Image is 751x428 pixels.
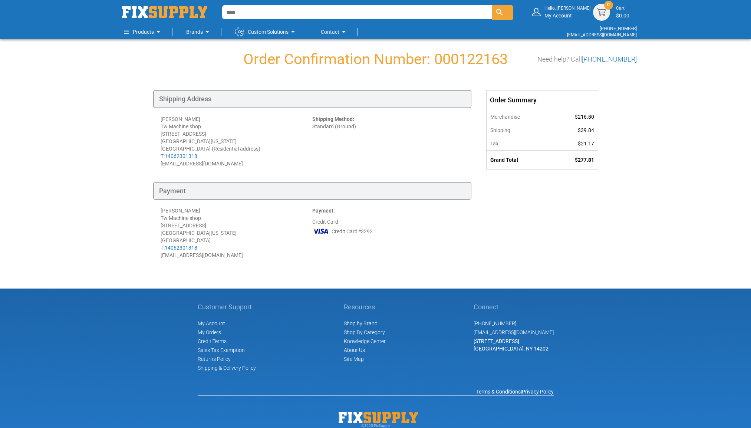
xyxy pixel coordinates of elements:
div: [PERSON_NAME] Tw Machine shop [STREET_ADDRESS] [GEOGRAPHIC_DATA][US_STATE] [GEOGRAPHIC_DATA] T: [... [161,207,312,259]
a: Returns Policy [198,356,231,362]
a: Custom Solutions [235,24,297,39]
h3: Need help? Call [537,56,637,63]
a: [PHONE_NUMBER] [582,55,637,63]
div: Standard (Ground) [312,115,464,167]
a: Shop by Brand [344,320,378,326]
div: [PERSON_NAME] Tw Machine shop [STREET_ADDRESS] [GEOGRAPHIC_DATA][US_STATE] [GEOGRAPHIC_DATA] (Res... [161,115,312,167]
span: My Orders [198,329,221,335]
th: Tax [487,137,551,151]
strong: Grand Total [490,157,518,163]
a: Site Map [344,356,364,362]
a: [PHONE_NUMBER] [474,320,516,326]
span: $39.84 [578,127,594,133]
strong: Payment: [312,208,335,214]
a: Knowledge Center [344,338,386,344]
a: Shipping & Delivery Policy [198,365,256,371]
div: My Account [544,5,590,19]
h1: Order Confirmation Number: 000122163 [115,51,637,68]
small: Cart [616,5,629,11]
a: [EMAIL_ADDRESS][DOMAIN_NAME] [474,329,554,335]
strong: Shipping Method: [312,116,354,122]
a: Privacy Policy [522,389,554,395]
a: 14062301318 [165,153,197,159]
a: Brands [186,24,212,39]
span: Credit Terms [198,338,227,344]
div: Shipping Address [153,90,471,108]
div: Payment [153,182,471,200]
span: © 2025 FixSupply [361,424,390,428]
th: Shipping [487,124,551,137]
a: Shop By Category [344,329,385,335]
img: Fix Industrial Supply [122,6,207,18]
span: My Account [198,320,225,326]
small: Hello, [PERSON_NAME] [544,5,590,11]
span: $277.81 [575,157,594,163]
span: $0.00 [616,13,629,19]
div: | [198,388,554,395]
a: [PHONE_NUMBER] [600,26,637,31]
span: $216.80 [575,114,594,120]
a: 14062301318 [165,245,197,251]
span: Sales Tax Exemption [198,347,245,353]
span: [STREET_ADDRESS] [GEOGRAPHIC_DATA], NY 14202 [474,338,549,352]
span: Credit Card *3292 [332,228,373,235]
a: Products [124,24,163,39]
th: Merchandise [487,110,551,124]
img: Fix Industrial Supply [339,412,418,423]
h5: Customer Support [198,303,256,311]
a: [EMAIL_ADDRESS][DOMAIN_NAME] [567,32,637,37]
div: Credit Card [312,207,464,259]
img: VI [312,225,329,237]
a: store logo [122,6,207,18]
h5: Connect [474,303,554,311]
span: $21.17 [578,141,594,146]
a: Contact [321,24,348,39]
a: About Us [344,347,365,353]
a: Terms & Conditions [476,389,521,395]
div: Order Summary [487,90,598,110]
h5: Resources [344,303,386,311]
span: 0 [607,2,610,8]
